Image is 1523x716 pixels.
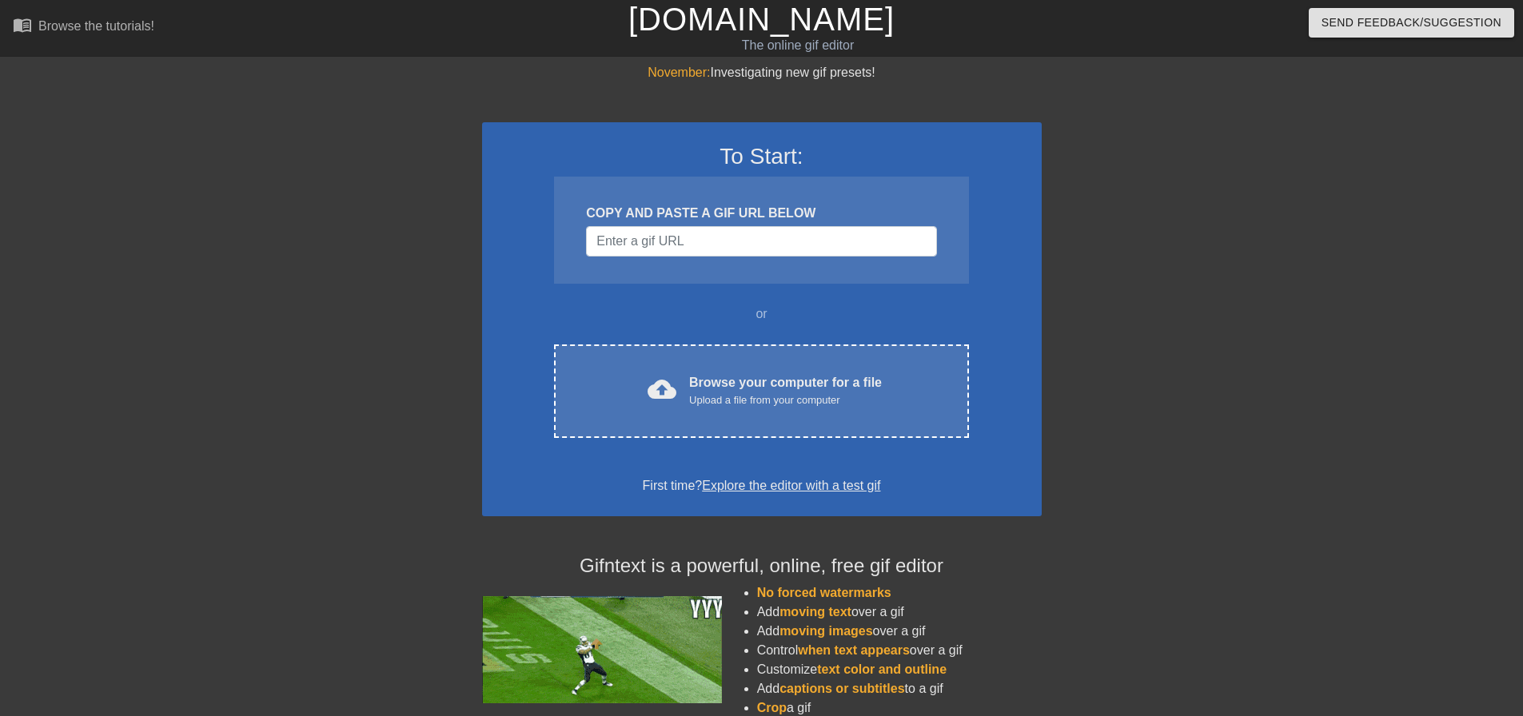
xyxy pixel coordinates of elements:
div: Investigating new gif presets! [482,63,1042,82]
a: [DOMAIN_NAME] [628,2,895,37]
div: or [524,304,1000,324]
div: Browse the tutorials! [38,19,154,33]
h4: Gifntext is a powerful, online, free gif editor [482,555,1042,578]
span: when text appears [798,643,910,657]
span: text color and outline [817,662,947,676]
div: First time? [503,476,1021,495]
div: COPY AND PASTE A GIF URL BELOW [586,204,936,223]
li: Add over a gif [757,622,1042,641]
span: November: [648,66,710,79]
img: football_small.gif [482,596,722,703]
div: Upload a file from your computer [689,392,882,408]
li: Customize [757,660,1042,679]
span: menu_book [13,15,32,34]
span: moving images [779,624,872,638]
span: No forced watermarks [757,586,891,599]
li: Add over a gif [757,603,1042,622]
span: Send Feedback/Suggestion [1322,13,1501,33]
a: Explore the editor with a test gif [702,479,880,492]
button: Send Feedback/Suggestion [1309,8,1514,38]
li: Control over a gif [757,641,1042,660]
span: moving text [779,605,851,619]
span: Crop [757,701,787,714]
span: captions or subtitles [779,682,904,695]
div: Browse your computer for a file [689,373,882,408]
input: Username [586,226,936,257]
span: cloud_upload [648,375,676,404]
div: The online gif editor [516,36,1080,55]
a: Browse the tutorials! [13,15,154,40]
li: Add to a gif [757,679,1042,698]
h3: To Start: [503,143,1021,170]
